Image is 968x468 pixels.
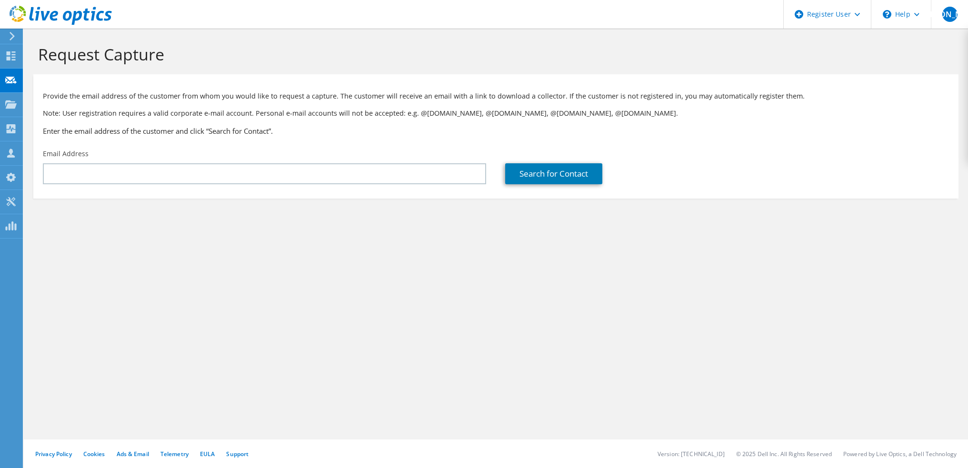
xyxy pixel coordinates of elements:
[83,450,105,458] a: Cookies
[43,149,89,159] label: Email Address
[883,10,891,19] svg: \n
[942,7,958,22] span: [PERSON_NAME]
[43,91,949,101] p: Provide the email address of the customer from whom you would like to request a capture. The cust...
[843,450,957,458] li: Powered by Live Optics, a Dell Technology
[200,450,215,458] a: EULA
[505,163,602,184] a: Search for Contact
[38,44,949,64] h1: Request Capture
[35,450,72,458] a: Privacy Policy
[160,450,189,458] a: Telemetry
[658,450,725,458] li: Version: [TECHNICAL_ID]
[43,108,949,119] p: Note: User registration requires a valid corporate e-mail account. Personal e-mail accounts will ...
[226,450,249,458] a: Support
[117,450,149,458] a: Ads & Email
[43,126,949,136] h3: Enter the email address of the customer and click “Search for Contact”.
[736,450,832,458] li: © 2025 Dell Inc. All Rights Reserved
